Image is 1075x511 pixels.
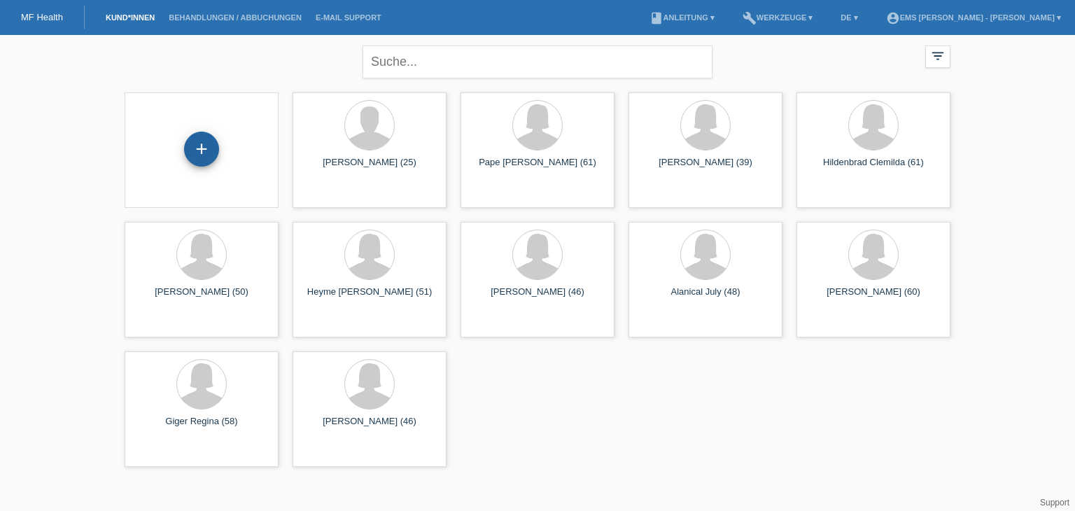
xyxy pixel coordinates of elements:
a: MF Health [21,12,63,22]
i: filter_list [930,48,946,64]
div: [PERSON_NAME] (25) [304,157,435,179]
div: [PERSON_NAME] (39) [640,157,771,179]
a: buildWerkzeuge ▾ [736,13,820,22]
div: Heyme [PERSON_NAME] (51) [304,286,435,309]
a: E-Mail Support [309,13,388,22]
div: [PERSON_NAME] (46) [472,286,603,309]
a: Kund*innen [99,13,162,22]
div: Pape [PERSON_NAME] (61) [472,157,603,179]
i: account_circle [886,11,900,25]
div: Giger Regina (58) [136,416,267,438]
a: Behandlungen / Abbuchungen [162,13,309,22]
a: bookAnleitung ▾ [642,13,722,22]
i: build [743,11,757,25]
a: account_circleEMS [PERSON_NAME] - [PERSON_NAME] ▾ [879,13,1068,22]
input: Suche... [363,45,712,78]
div: [PERSON_NAME] (50) [136,286,267,309]
div: [PERSON_NAME] (46) [304,416,435,438]
div: Alanical July (48) [640,286,771,309]
div: Kund*in hinzufügen [185,137,218,161]
div: [PERSON_NAME] (60) [808,286,939,309]
a: Support [1040,498,1069,507]
i: book [649,11,663,25]
a: DE ▾ [834,13,864,22]
div: Hildenbrad Clemilda (61) [808,157,939,179]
